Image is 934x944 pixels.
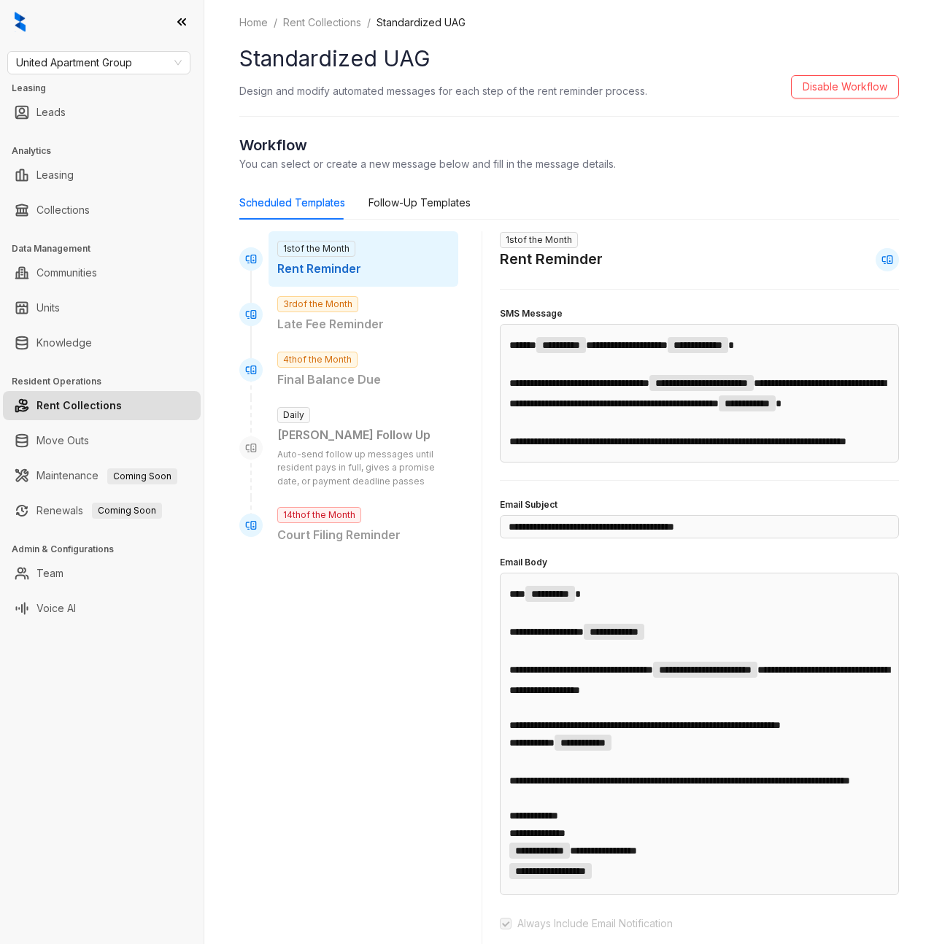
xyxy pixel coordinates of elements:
[277,407,310,423] span: Daily
[3,426,201,455] li: Move Outs
[239,195,345,211] div: Scheduled Templates
[3,293,201,322] li: Units
[3,559,201,588] li: Team
[277,352,358,368] span: 4th of the Month
[239,156,899,171] p: You can select or create a new message below and fill in the message details.
[803,79,887,95] span: Disable Workflow
[12,375,204,388] h3: Resident Operations
[239,42,899,75] h1: Standardized UAG
[12,543,204,556] h3: Admin & Configurations
[12,82,204,95] h3: Leasing
[500,556,899,570] h4: Email Body
[500,232,578,248] span: 1st of the Month
[3,496,201,525] li: Renewals
[36,426,89,455] a: Move Outs
[500,307,899,321] h4: SMS Message
[15,12,26,32] img: logo
[277,371,449,389] p: Final Balance Due
[16,52,182,74] span: United Apartment Group
[36,98,66,127] a: Leads
[277,296,358,312] span: 3rd of the Month
[36,196,90,225] a: Collections
[277,448,449,490] p: Auto-send follow up messages until resident pays in full, gives a promise date, or payment deadli...
[367,15,371,31] li: /
[277,315,449,333] p: Late Fee Reminder
[107,468,177,484] span: Coming Soon
[3,196,201,225] li: Collections
[3,594,201,623] li: Voice AI
[3,328,201,357] li: Knowledge
[377,15,466,31] li: Standardized UAG
[236,15,271,31] a: Home
[3,258,201,287] li: Communities
[36,293,60,322] a: Units
[368,195,471,211] div: Follow-Up Templates
[36,496,162,525] a: RenewalsComing Soon
[92,503,162,519] span: Coming Soon
[274,15,277,31] li: /
[12,242,204,255] h3: Data Management
[36,160,74,190] a: Leasing
[3,461,201,490] li: Maintenance
[36,258,97,287] a: Communities
[36,594,76,623] a: Voice AI
[277,526,449,544] p: Court Filing Reminder
[36,559,63,588] a: Team
[277,426,449,444] div: [PERSON_NAME] Follow Up
[280,15,364,31] a: Rent Collections
[500,248,603,271] h2: Rent Reminder
[500,498,899,512] h4: Email Subject
[277,507,361,523] span: 14th of the Month
[3,391,201,420] li: Rent Collections
[277,260,449,278] p: Rent Reminder
[3,98,201,127] li: Leads
[277,241,355,257] span: 1st of the Month
[36,391,122,420] a: Rent Collections
[239,83,647,98] p: Design and modify automated messages for each step of the rent reminder process.
[12,144,204,158] h3: Analytics
[3,160,201,190] li: Leasing
[512,916,679,932] span: Always Include Email Notification
[36,328,92,357] a: Knowledge
[791,75,899,98] button: Disable Workflow
[239,134,899,156] h2: Workflow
